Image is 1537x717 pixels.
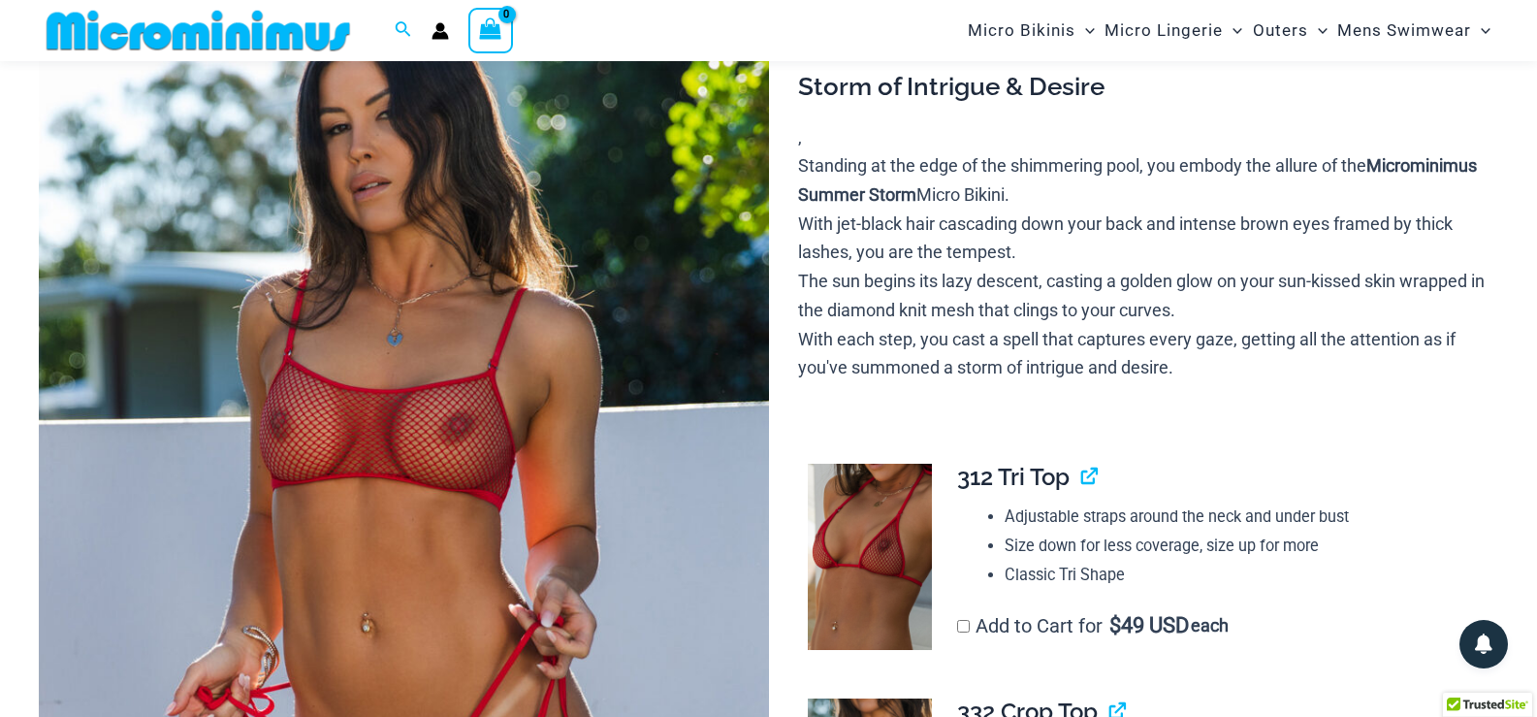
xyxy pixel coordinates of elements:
li: Size down for less coverage, size up for more [1005,532,1483,561]
p: Standing at the edge of the shimmering pool, you embody the allure of the Micro Bikini. With jet-... [798,151,1498,382]
nav: Site Navigation [960,3,1498,58]
span: Outers [1253,6,1308,55]
span: each [1191,616,1229,636]
img: MM SHOP LOGO FLAT [39,9,358,52]
img: Summer Storm Red 312 Tri Top [808,464,932,650]
input: Add to Cart for$49 USD each [957,620,970,633]
a: Micro BikinisMenu ToggleMenu Toggle [963,6,1100,55]
div: , [798,71,1498,382]
a: Account icon link [432,22,449,40]
a: Micro LingerieMenu ToggleMenu Toggle [1100,6,1247,55]
span: Menu Toggle [1471,6,1490,55]
span: Menu Toggle [1075,6,1095,55]
li: Classic Tri Shape [1005,561,1483,590]
label: Add to Cart for [957,614,1229,637]
a: Search icon link [395,18,412,43]
h3: Storm of Intrigue & Desire [798,71,1498,104]
a: Mens SwimwearMenu ToggleMenu Toggle [1332,6,1495,55]
a: OutersMenu ToggleMenu Toggle [1248,6,1332,55]
li: Adjustable straps around the neck and under bust [1005,503,1483,532]
span: 49 USD [1109,616,1189,636]
span: Menu Toggle [1308,6,1328,55]
span: 312 Tri Top [957,463,1070,491]
a: View Shopping Cart, empty [468,8,513,52]
span: Micro Lingerie [1105,6,1223,55]
span: Mens Swimwear [1337,6,1471,55]
span: $ [1109,613,1121,637]
span: Menu Toggle [1223,6,1242,55]
span: Micro Bikinis [968,6,1075,55]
